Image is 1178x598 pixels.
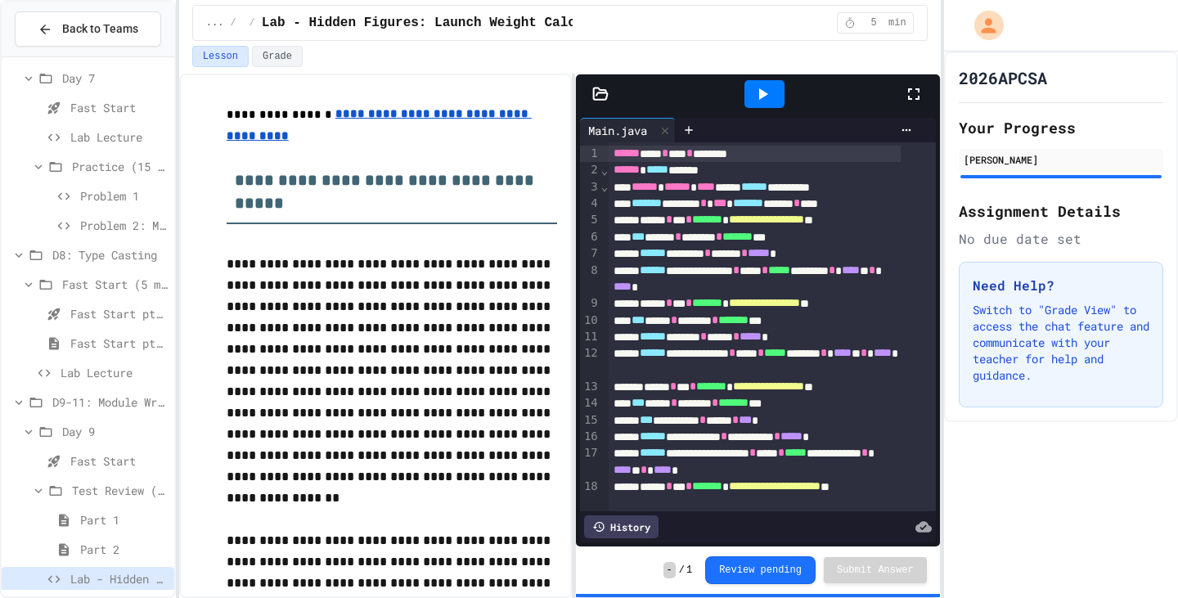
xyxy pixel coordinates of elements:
[70,305,168,322] span: Fast Start pt.1
[580,118,676,142] div: Main.java
[837,564,914,577] span: Submit Answer
[959,66,1047,89] h1: 2026APCSA
[70,335,168,352] span: Fast Start pt.2
[957,7,1008,44] div: My Account
[580,196,600,212] div: 4
[959,200,1163,223] h2: Assignment Details
[580,162,600,178] div: 2
[686,564,692,577] span: 1
[72,482,168,499] span: Test Review (35 mins)
[973,302,1149,384] p: Switch to "Grade View" to access the chat feature and communicate with your teacher for help and ...
[192,46,249,67] button: Lesson
[600,180,609,193] span: Fold line
[861,16,887,29] span: 5
[206,16,224,29] span: ...
[580,229,600,245] div: 6
[964,152,1158,167] div: [PERSON_NAME]
[52,246,168,263] span: D8: Type Casting
[15,11,161,47] button: Back to Teams
[230,16,236,29] span: /
[80,187,168,205] span: Problem 1
[252,46,303,67] button: Grade
[62,70,168,87] span: Day 7
[580,295,600,312] div: 9
[973,276,1149,295] h3: Need Help?
[584,515,659,538] div: History
[580,263,600,296] div: 8
[70,99,168,116] span: Fast Start
[580,312,600,329] div: 10
[70,570,168,587] span: Lab - Hidden Figures: Launch Weight Calculator
[580,329,600,345] div: 11
[62,20,138,38] span: Back to Teams
[580,412,600,429] div: 15
[70,128,168,146] span: Lab Lecture
[580,479,600,512] div: 18
[705,556,816,584] button: Review pending
[580,212,600,228] div: 5
[62,276,168,293] span: Fast Start (5 mins)
[70,452,168,470] span: Fast Start
[62,423,168,440] span: Day 9
[959,116,1163,139] h2: Your Progress
[580,379,600,395] div: 13
[888,16,906,29] span: min
[80,541,168,558] span: Part 2
[580,445,600,479] div: 17
[72,158,168,175] span: Practice (15 mins)
[580,179,600,196] div: 3
[580,146,600,162] div: 1
[580,395,600,411] div: 14
[580,429,600,445] div: 16
[824,557,927,583] button: Submit Answer
[580,122,655,139] div: Main.java
[80,217,168,234] span: Problem 2: Mission Resource Calculator
[52,393,168,411] span: D9-11: Module Wrap Up
[663,562,676,578] span: -
[61,364,168,381] span: Lab Lecture
[600,164,609,177] span: Fold line
[262,13,623,33] span: Lab - Hidden Figures: Launch Weight Calculator
[959,229,1163,249] div: No due date set
[679,564,685,577] span: /
[580,345,600,379] div: 12
[250,16,255,29] span: /
[80,511,168,528] span: Part 1
[580,245,600,262] div: 7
